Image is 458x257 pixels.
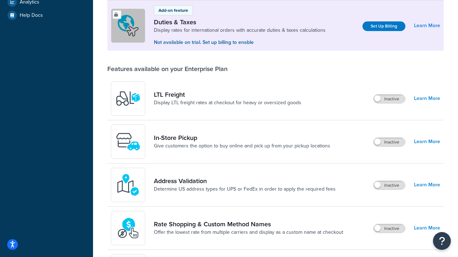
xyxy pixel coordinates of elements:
img: kIG8fy0lQAAAABJRU5ErkJggg== [116,172,141,197]
div: Features available on your Enterprise Plan [107,65,228,73]
button: Open Resource Center [433,232,451,250]
p: Not available on trial. Set up billing to enable [154,39,326,46]
a: Display LTL freight rates at checkout for heavy or oversized goods [154,99,301,106]
a: Duties & Taxes [154,18,326,26]
a: Learn More [414,180,440,190]
span: Help Docs [20,12,43,19]
p: Add-on feature [159,7,188,14]
img: wfgcfpwTIucLEAAAAASUVORK5CYII= [116,129,141,154]
label: Inactive [374,138,405,146]
a: Learn More [414,137,440,147]
a: Determine US address types for UPS or FedEx in order to apply the required fees [154,186,336,193]
label: Inactive [374,224,405,233]
a: Address Validation [154,177,336,185]
a: Display rates for international orders with accurate duties & taxes calculations [154,27,326,34]
a: Learn More [414,94,440,104]
a: Offer the lowest rate from multiple carriers and display as a custom name at checkout [154,229,343,236]
a: Learn More [414,21,440,31]
a: Set Up Billing [362,21,405,31]
a: Give customers the option to buy online and pick up from your pickup locations [154,142,330,150]
a: In-Store Pickup [154,134,330,142]
img: icon-duo-feat-rate-shopping-ecdd8bed.png [116,216,141,241]
label: Inactive [374,95,405,103]
img: y79ZsPf0fXUFUhFXDzUgf+ktZg5F2+ohG75+v3d2s1D9TjoU8PiyCIluIjV41seZevKCRuEjTPPOKHJsQcmKCXGdfprl3L4q7... [116,86,141,111]
a: LTL Freight [154,91,301,99]
label: Inactive [374,181,405,190]
a: Help Docs [5,9,88,22]
a: Learn More [414,223,440,233]
a: Rate Shopping & Custom Method Names [154,220,343,228]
